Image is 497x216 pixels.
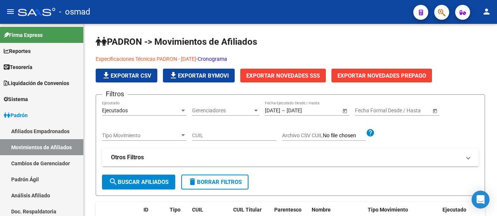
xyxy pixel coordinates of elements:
span: Nombre [312,207,331,213]
span: CUIL [192,207,203,213]
mat-icon: menu [6,7,15,16]
a: Cronograma [198,56,227,62]
input: End date [287,107,323,114]
a: Especificaciones Técnicas PADRON - [DATE] [96,56,196,62]
span: PADRON -> Movimientos de Afiliados [96,37,257,47]
p: - [96,55,485,63]
span: Gerenciadores [192,107,253,114]
span: – [282,107,285,114]
button: Open calendar [341,107,349,115]
span: Exportar Novedades Prepago [337,72,426,79]
span: Liquidación de Convenios [4,79,69,87]
span: Tipo [170,207,180,213]
span: Firma Express [4,31,43,39]
span: - osmad [59,4,90,20]
input: Archivo CSV CUIL [323,132,366,139]
button: Exportar Novedades Prepago [331,69,432,82]
input: Start date [265,107,280,114]
mat-icon: file_download [102,71,111,80]
input: Start date [355,107,378,114]
span: Archivo CSV CUIL [282,132,323,138]
span: Tipo Movimiento [368,207,408,213]
mat-expansion-panel-header: Otros Filtros [102,148,479,166]
mat-icon: file_download [169,71,178,80]
strong: Otros Filtros [111,153,144,162]
span: Buscar Afiliados [109,179,169,185]
button: Exportar Bymovi [163,69,235,82]
button: Open calendar [431,107,439,115]
span: Ejecutados [102,107,128,113]
span: CUIL Titular [233,207,262,213]
h3: Filtros [102,89,128,99]
mat-icon: help [366,128,375,137]
span: Padrón [4,111,28,119]
mat-icon: search [109,177,118,186]
span: Tipo Movimiento [102,132,180,139]
mat-icon: person [482,7,491,16]
span: Parentesco [274,207,302,213]
span: Reportes [4,47,31,55]
button: Exportar Novedades SSS [240,69,326,82]
div: Open Intercom Messenger [472,191,490,209]
button: Buscar Afiliados [102,175,175,190]
span: Exportar Bymovi [169,72,229,79]
span: Tesorería [4,63,33,71]
span: Ejecutado [442,207,466,213]
button: Exportar CSV [96,69,157,82]
button: Borrar Filtros [181,175,248,190]
span: Sistema [4,95,28,103]
span: Borrar Filtros [188,179,242,185]
span: ID [143,207,148,213]
span: Exportar Novedades SSS [246,72,320,79]
input: End date [385,107,421,114]
span: Exportar CSV [102,72,151,79]
mat-icon: delete [188,177,197,186]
